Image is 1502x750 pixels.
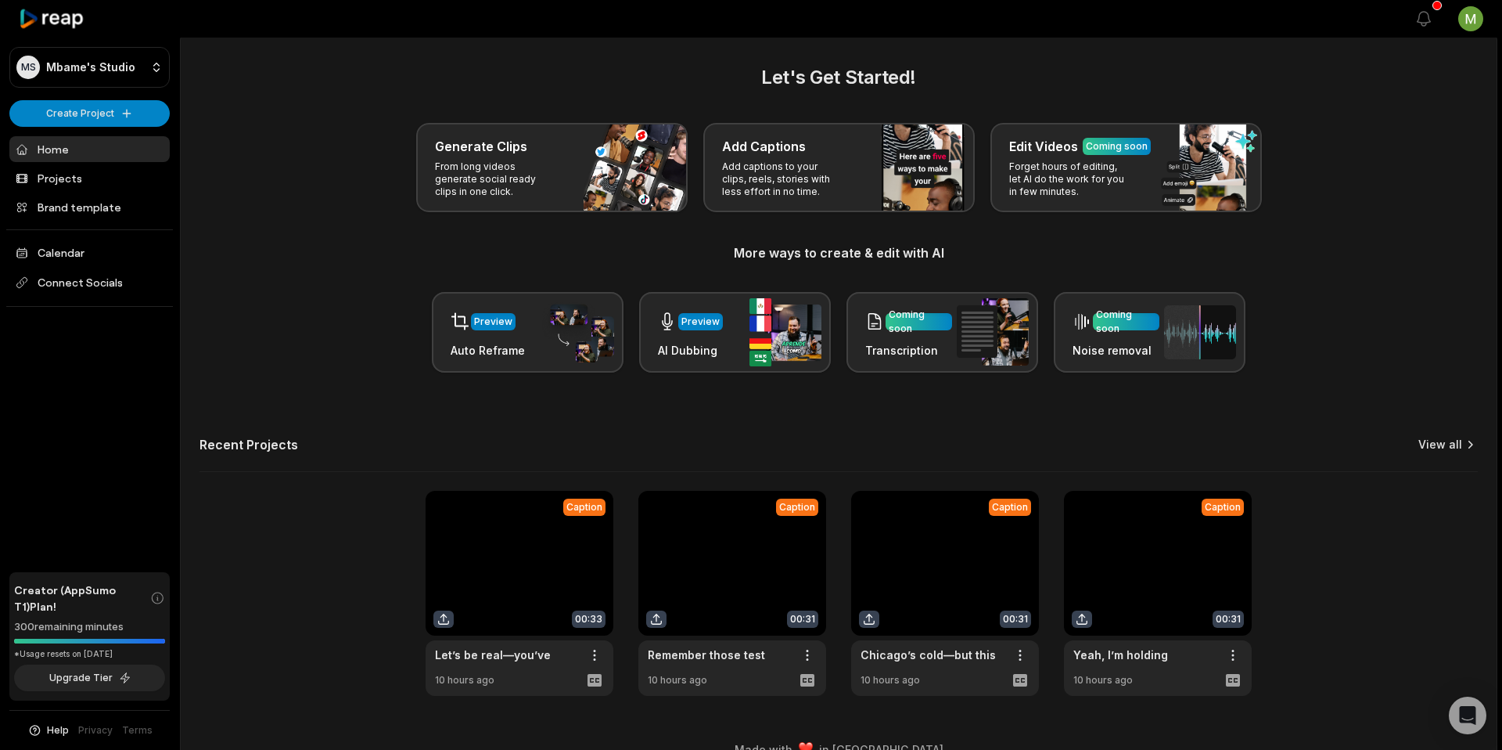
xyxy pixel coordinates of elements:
[1073,342,1159,359] h3: Noise removal
[16,56,40,79] div: MS
[1449,697,1486,734] div: Open Intercom Messenger
[1009,137,1078,156] h3: Edit Videos
[435,160,556,198] p: From long videos generate social ready clips in one click.
[14,582,150,615] span: Creator (AppSumo T1) Plan!
[435,647,551,663] a: Let’s be real—you’ve
[889,308,949,336] div: Coming soon
[451,342,525,359] h3: Auto Reframe
[199,243,1478,262] h3: More ways to create & edit with AI
[1418,437,1462,453] a: View all
[542,302,614,363] img: auto_reframe.png
[861,647,996,663] a: Chicago’s cold—but this
[435,137,527,156] h3: Generate Clips
[749,298,821,366] img: ai_dubbing.png
[27,723,69,737] button: Help
[648,647,765,663] a: Remember those test
[9,240,170,265] a: Calendar
[78,723,113,737] a: Privacy
[46,60,135,74] p: Mbame's Studio
[14,619,165,635] div: 300 remaining minutes
[9,165,170,191] a: Projects
[122,723,153,737] a: Terms
[199,63,1478,92] h2: Let's Get Started!
[865,342,952,359] h3: Transcription
[722,137,806,156] h3: Add Captions
[14,648,165,660] div: *Usage resets on [DATE]
[957,298,1029,366] img: transcription.png
[658,342,723,359] h3: AI Dubbing
[474,315,512,329] div: Preview
[9,194,170,220] a: Brand template
[1073,647,1168,663] a: Yeah, I’m holding
[722,160,843,198] p: Add captions to your clips, reels, stories with less effort in no time.
[14,665,165,691] button: Upgrade Tier
[9,269,170,297] span: Connect Socials
[1009,160,1130,198] p: Forget hours of editing, let AI do the work for you in few minutes.
[1164,305,1236,359] img: noise_removal.png
[681,315,720,329] div: Preview
[1096,308,1156,336] div: Coming soon
[1086,139,1148,153] div: Coming soon
[47,723,69,737] span: Help
[199,437,298,453] h2: Recent Projects
[9,136,170,162] a: Home
[9,100,170,127] button: Create Project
